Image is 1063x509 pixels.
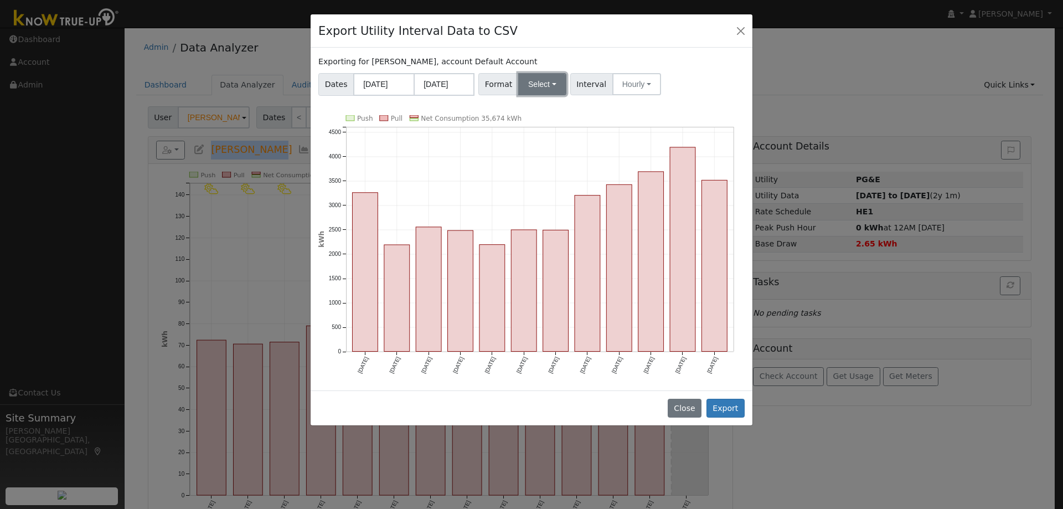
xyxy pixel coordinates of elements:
rect: onclick="" [670,147,695,352]
rect: onclick="" [702,180,727,351]
text: 2000 [329,251,342,257]
label: Exporting for [PERSON_NAME], account Default Account [318,56,537,68]
text: 0 [338,348,342,354]
text: [DATE] [642,356,655,374]
text: [DATE] [515,356,528,374]
text: Net Consumption 35,674 kWh [421,115,522,122]
button: Hourly [612,73,661,95]
rect: onclick="" [543,230,569,351]
text: [DATE] [674,356,687,374]
h4: Export Utility Interval Data to CSV [318,22,518,40]
text: 1000 [329,300,342,306]
text: [DATE] [547,356,560,374]
text: [DATE] [389,356,401,374]
rect: onclick="" [606,184,632,351]
text: [DATE] [611,356,623,374]
text: 4000 [329,153,342,160]
button: Select [518,73,566,95]
text: 4500 [329,129,342,135]
rect: onclick="" [416,227,441,352]
text: [DATE] [420,356,433,374]
rect: onclick="" [479,244,505,351]
text: 3000 [329,202,342,208]
text: [DATE] [484,356,497,374]
span: Dates [318,73,354,96]
span: Interval [570,73,613,95]
button: Export [706,399,745,418]
text: [DATE] [452,356,465,374]
rect: onclick="" [638,172,664,352]
text: 1500 [329,275,342,281]
rect: onclick="" [511,230,536,352]
text: Pull [391,115,403,122]
text: 500 [332,324,341,330]
button: Close [733,23,749,38]
rect: onclick="" [575,195,600,351]
rect: onclick="" [448,230,473,351]
button: Close [668,399,701,418]
text: [DATE] [706,356,719,374]
text: [DATE] [579,356,592,374]
text: Push [357,115,373,122]
span: Format [478,73,519,95]
rect: onclick="" [384,245,410,352]
text: [DATE] [357,356,369,374]
text: 2500 [329,227,342,233]
rect: onclick="" [353,193,378,352]
text: 3500 [329,178,342,184]
text: kWh [318,231,326,248]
